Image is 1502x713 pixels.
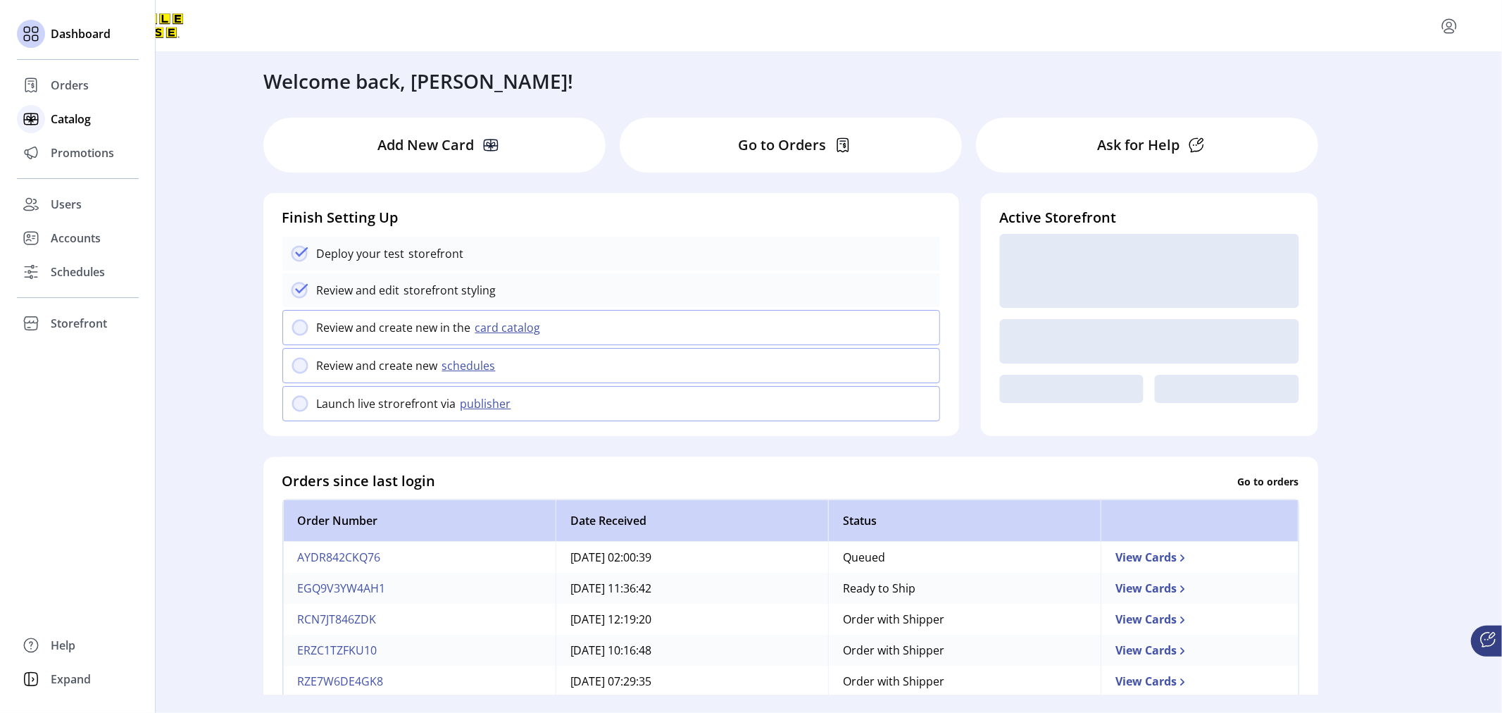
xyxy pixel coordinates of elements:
[282,207,941,228] h4: Finish Setting Up
[1101,573,1298,604] td: View Cards
[51,25,111,42] span: Dashboard
[264,66,574,96] h3: Welcome back, [PERSON_NAME]!
[317,319,471,336] p: Review and create new in the
[51,637,75,654] span: Help
[1101,604,1298,635] td: View Cards
[51,77,89,94] span: Orders
[828,666,1101,697] td: Order with Shipper
[283,542,556,573] td: AYDR842CKQ76
[51,144,114,161] span: Promotions
[283,604,556,635] td: RCN7JT846ZDK
[1101,635,1298,666] td: View Cards
[438,357,504,374] button: schedules
[283,573,556,604] td: EGQ9V3YW4AH1
[377,135,474,156] p: Add New Card
[283,635,556,666] td: ERZC1TZFKU10
[51,315,107,332] span: Storefront
[283,500,556,542] th: Order Number
[51,196,82,213] span: Users
[456,395,520,412] button: publisher
[317,245,405,262] p: Deploy your test
[556,500,828,542] th: Date Received
[556,573,828,604] td: [DATE] 11:36:42
[738,135,826,156] p: Go to Orders
[51,263,105,280] span: Schedules
[828,500,1101,542] th: Status
[471,319,549,336] button: card catalog
[1101,542,1298,573] td: View Cards
[283,666,556,697] td: RZE7W6DE4GK8
[317,357,438,374] p: Review and create new
[556,604,828,635] td: [DATE] 12:19:20
[1097,135,1179,156] p: Ask for Help
[317,282,400,299] p: Review and edit
[999,207,1298,228] h4: Active Storefront
[556,666,828,697] td: [DATE] 07:29:35
[317,395,456,412] p: Launch live strorefront via
[51,230,101,247] span: Accounts
[51,111,91,128] span: Catalog
[556,635,828,666] td: [DATE] 10:16:48
[828,573,1101,604] td: Ready to Ship
[51,671,91,688] span: Expand
[1438,15,1460,37] button: menu
[828,604,1101,635] td: Order with Shipper
[1238,474,1299,489] p: Go to orders
[828,542,1101,573] td: Queued
[1101,666,1298,697] td: View Cards
[828,635,1101,666] td: Order with Shipper
[556,542,828,573] td: [DATE] 02:00:39
[400,282,496,299] p: storefront styling
[282,471,436,492] h4: Orders since last login
[405,245,464,262] p: storefront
